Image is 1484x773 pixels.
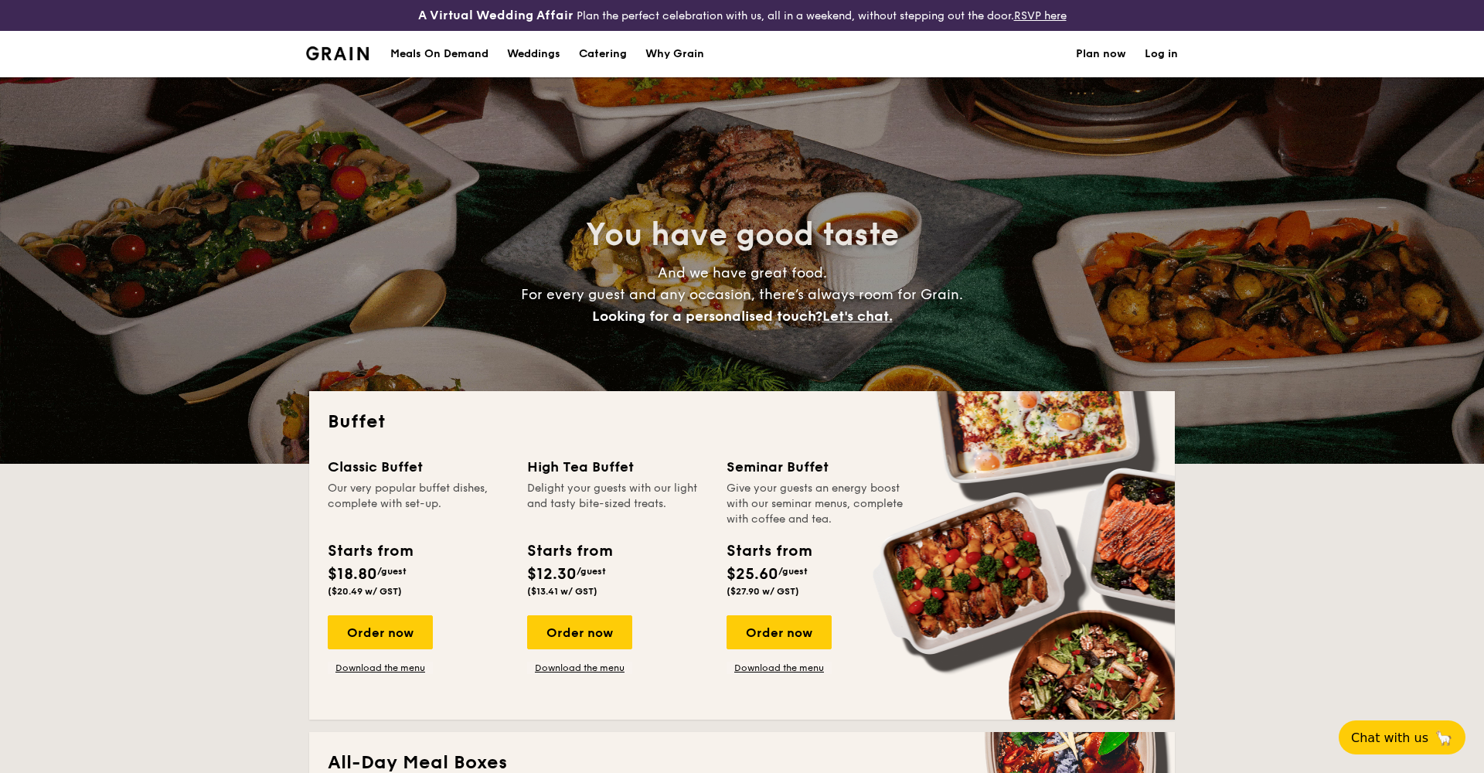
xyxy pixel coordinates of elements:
[527,540,611,563] div: Starts from
[645,31,704,77] div: Why Grain
[579,31,627,77] h1: Catering
[527,615,632,649] div: Order now
[592,308,822,325] span: Looking for a personalised touch?
[328,586,402,597] span: ($20.49 w/ GST)
[727,586,799,597] span: ($27.90 w/ GST)
[1339,720,1465,754] button: Chat with us🦙
[1076,31,1126,77] a: Plan now
[822,308,893,325] span: Let's chat.
[418,6,574,25] h4: A Virtual Wedding Affair
[570,31,636,77] a: Catering
[586,216,899,254] span: You have good taste
[328,456,509,478] div: Classic Buffet
[727,481,907,527] div: Give your guests an energy boost with our seminar menus, complete with coffee and tea.
[390,31,488,77] div: Meals On Demand
[727,540,811,563] div: Starts from
[1014,9,1067,22] a: RSVP here
[328,410,1156,434] h2: Buffet
[1145,31,1178,77] a: Log in
[527,565,577,584] span: $12.30
[727,615,832,649] div: Order now
[778,566,808,577] span: /guest
[727,456,907,478] div: Seminar Buffet
[381,31,498,77] a: Meals On Demand
[507,31,560,77] div: Weddings
[527,456,708,478] div: High Tea Buffet
[328,481,509,527] div: Our very popular buffet dishes, complete with set-up.
[577,566,606,577] span: /guest
[727,565,778,584] span: $25.60
[1351,730,1428,745] span: Chat with us
[527,662,632,674] a: Download the menu
[328,565,377,584] span: $18.80
[377,566,407,577] span: /guest
[527,586,597,597] span: ($13.41 w/ GST)
[306,46,369,60] img: Grain
[297,6,1187,25] div: Plan the perfect celebration with us, all in a weekend, without stepping out the door.
[1435,729,1453,747] span: 🦙
[306,46,369,60] a: Logotype
[527,481,708,527] div: Delight your guests with our light and tasty bite-sized treats.
[727,662,832,674] a: Download the menu
[328,540,412,563] div: Starts from
[328,615,433,649] div: Order now
[636,31,713,77] a: Why Grain
[328,662,433,674] a: Download the menu
[521,264,963,325] span: And we have great food. For every guest and any occasion, there’s always room for Grain.
[498,31,570,77] a: Weddings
